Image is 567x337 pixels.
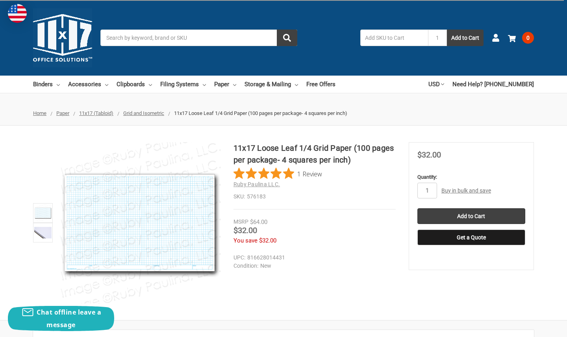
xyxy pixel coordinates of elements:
[297,168,322,180] span: 1 Review
[59,142,220,304] img: 11x17 Loose Leaf 1/4 Grid Paper (100 pages per package- 4 squares per inch)
[100,30,297,46] input: Search by keyword, brand or SKU
[417,150,441,159] span: $32.00
[34,224,52,241] img: 11x17 Loose Leaf 1/4 Grid Paper (100 pages per package- 4 squares per inch)
[417,230,525,245] button: Get a Quote
[233,193,245,201] dt: SKU:
[33,8,92,67] img: 11x17.com
[8,306,114,331] button: Chat offline leave a message
[33,110,46,116] a: Home
[441,187,491,194] a: Buy in bulk and save
[233,181,280,187] a: Ruby Paulina LLC.
[233,254,245,262] dt: UPC:
[233,226,257,235] span: $32.00
[233,142,396,166] h1: 11x17 Loose Leaf 1/4 Grid Paper (100 pages per package- 4 squares per inch)
[79,110,113,116] a: 11x17 (Tabloid)
[250,218,267,226] span: $64.00
[123,110,164,116] a: Grid and Isometric
[233,262,258,270] dt: Condition:
[447,30,484,46] button: Add to Cart
[417,173,525,181] label: Quantity:
[117,76,152,93] a: Clipboards
[34,204,52,222] img: 11x17 Loose Leaf 1/4 Grid Paper (100 pages per package- 4 squares per inch)
[360,30,428,46] input: Add SKU to Cart
[233,262,392,270] dd: New
[160,76,206,93] a: Filing Systems
[33,76,60,93] a: Binders
[245,76,298,93] a: Storage & Mailing
[259,237,276,244] span: $32.00
[452,76,534,93] a: Need Help? [PHONE_NUMBER]
[417,208,525,224] input: Add to Cart
[68,76,108,93] a: Accessories
[522,32,534,44] span: 0
[8,4,27,23] img: duty and tax information for United States
[233,193,396,201] dd: 576183
[214,76,236,93] a: Paper
[508,28,534,48] a: 0
[233,168,322,180] button: Rated 5 out of 5 stars from 1 reviews. Jump to reviews.
[37,308,101,329] span: Chat offline leave a message
[233,237,258,244] span: You save
[174,110,347,116] span: 11x17 Loose Leaf 1/4 Grid Paper (100 pages per package- 4 squares per inch)
[306,76,335,93] a: Free Offers
[233,218,248,226] div: MSRP
[56,110,69,116] a: Paper
[428,76,444,93] a: USD
[233,254,392,262] dd: 816628014431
